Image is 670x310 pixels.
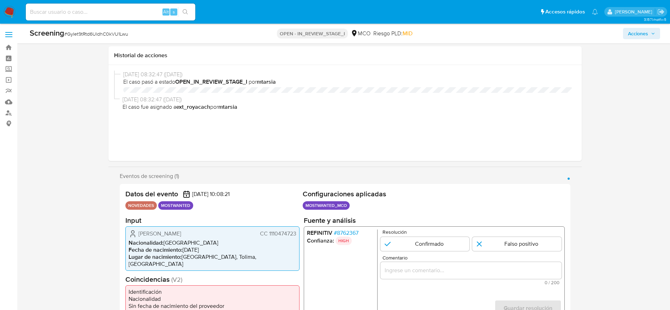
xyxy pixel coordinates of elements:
div: MCO [351,30,370,37]
span: Alt [163,8,169,15]
b: OPEN_IN_REVIEW_STAGE_I [175,78,247,86]
span: [DATE] 08:32:47 ([DATE]) [123,71,573,78]
span: # GyIet9tRtd6UldhC0kVU1Lwu [64,30,128,37]
span: El caso pasó a estado por [123,78,573,86]
b: ext_royacach [176,103,210,111]
span: Accesos rápidos [545,8,585,16]
b: mtarsia [218,103,237,111]
a: Salir [657,8,665,16]
p: OPEN - IN_REVIEW_STAGE_I [277,29,348,38]
span: Acciones [628,28,648,39]
span: [DATE] 08:32:47 ([DATE]) [123,96,573,103]
h1: Historial de acciones [114,52,576,59]
span: El caso fue asignado a por [123,103,573,111]
span: s [173,8,175,15]
input: Buscar usuario o caso... [26,7,195,17]
p: ext_royacach@mercadolibre.com [615,8,655,15]
b: Screening [30,27,64,38]
b: mtarsia [257,78,276,86]
span: MID [403,29,413,37]
span: Riesgo PLD: [373,30,413,37]
a: Notificaciones [592,9,598,15]
button: Acciones [623,28,660,39]
button: search-icon [178,7,192,17]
